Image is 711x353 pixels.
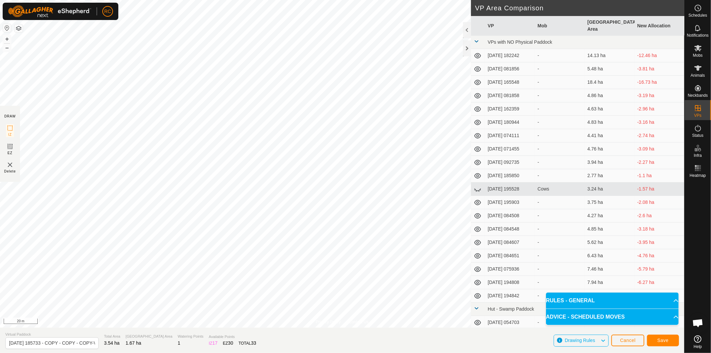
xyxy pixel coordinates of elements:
[585,236,634,249] td: 5.62 ha
[6,161,14,169] img: VP
[538,226,582,233] div: -
[538,319,582,326] div: -
[635,276,684,289] td: -6.27 ha
[485,196,535,209] td: [DATE] 195903
[691,73,705,77] span: Animals
[585,89,634,102] td: 4.86 ha
[635,249,684,263] td: -4.76 ha
[3,24,11,32] button: Reset Map
[538,119,582,126] div: -
[485,249,535,263] td: [DATE] 084651
[688,13,707,17] span: Schedules
[692,133,703,137] span: Status
[349,319,368,325] a: Contact Us
[585,76,634,89] td: 18.4 ha
[693,53,703,57] span: Mobs
[5,332,99,337] span: Virtual Paddock
[546,309,679,325] p-accordion-header: ADVICE - SCHEDULED MOVES
[585,289,634,303] td: 8.46 ha
[647,335,679,346] button: Save
[635,169,684,183] td: -1.1 ha
[538,172,582,179] div: -
[485,142,535,156] td: [DATE] 071455
[4,169,16,174] span: Delete
[635,142,684,156] td: -3.09 ha
[687,33,709,37] span: Notifications
[635,223,684,236] td: -3.18 ha
[104,334,120,339] span: Total Area
[694,113,701,117] span: VPs
[485,276,535,289] td: [DATE] 194808
[535,16,585,36] th: Mob
[538,212,582,219] div: -
[239,340,256,347] div: TOTAL
[475,4,684,12] h2: VP Area Comparison
[223,340,233,347] div: EZ
[178,334,203,339] span: Watering Points
[485,209,535,223] td: [DATE] 084508
[485,49,535,62] td: [DATE] 182242
[565,338,595,343] span: Drawing Rules
[546,293,679,309] p-accordion-header: RULES - GENERAL
[3,35,11,43] button: +
[585,183,634,196] td: 3.24 ha
[538,105,582,112] div: -
[585,62,634,76] td: 5.48 ha
[538,79,582,86] div: -
[585,102,634,116] td: 4.63 ha
[694,153,702,157] span: Infra
[538,159,582,166] div: -
[585,49,634,62] td: 14.13 ha
[688,313,708,333] a: Open chat
[485,62,535,76] td: [DATE] 081856
[126,334,172,339] span: [GEOGRAPHIC_DATA] Area
[585,129,634,142] td: 4.41 ha
[688,93,708,97] span: Neckbands
[538,199,582,206] div: -
[538,252,582,259] div: -
[485,236,535,249] td: [DATE] 084607
[485,223,535,236] td: [DATE] 084548
[485,169,535,183] td: [DATE] 185850
[585,223,634,236] td: 4.85 ha
[538,186,582,193] div: Cows
[585,263,634,276] td: 7.46 ha
[538,145,582,152] div: -
[178,340,180,346] span: 1
[635,89,684,102] td: -3.19 ha
[538,92,582,99] div: -
[538,266,582,273] div: -
[104,8,111,15] span: RC
[585,209,634,223] td: 4.27 ha
[212,340,218,346] span: 17
[635,289,684,303] td: -6.79 ha
[251,340,256,346] span: 33
[635,129,684,142] td: -2.74 ha
[209,340,217,347] div: IZ
[635,76,684,89] td: -16.73 ha
[585,16,634,36] th: [GEOGRAPHIC_DATA] Area
[538,292,582,299] div: -
[585,196,634,209] td: 3.75 ha
[690,173,706,178] span: Heatmap
[635,263,684,276] td: -5.79 ha
[694,345,702,349] span: Help
[485,263,535,276] td: [DATE] 075936
[485,289,535,303] td: [DATE] 194842
[635,116,684,129] td: -3.16 ha
[485,102,535,116] td: [DATE] 162359
[485,16,535,36] th: VP
[488,39,552,45] span: VPs with NO Physical Paddock
[635,156,684,169] td: -2.27 ha
[228,340,233,346] span: 30
[635,62,684,76] td: -3.81 ha
[657,338,669,343] span: Save
[635,49,684,62] td: -12.46 ha
[485,129,535,142] td: [DATE] 074111
[685,333,711,351] a: Help
[485,89,535,102] td: [DATE] 081858
[585,169,634,183] td: 2.77 ha
[635,196,684,209] td: -2.08 ha
[585,249,634,263] td: 6.43 ha
[635,102,684,116] td: -2.96 ha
